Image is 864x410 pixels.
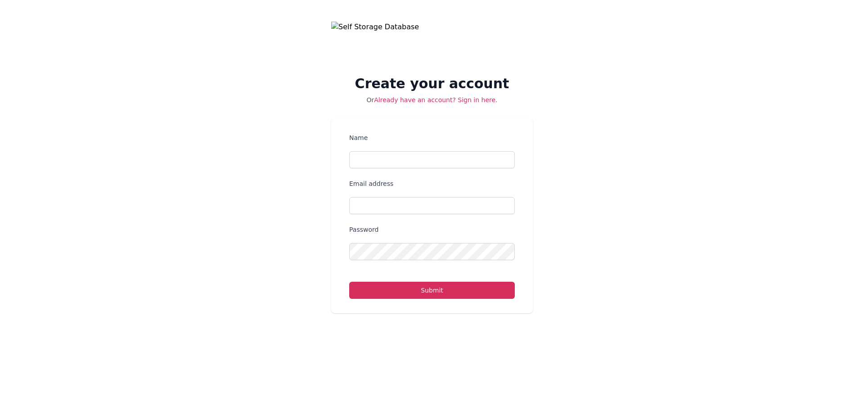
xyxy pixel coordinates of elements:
[331,22,533,65] img: Self Storage Database
[331,76,533,92] h2: Create your account
[374,96,497,104] a: Already have an account? Sign in here.
[349,282,515,299] button: Submit
[349,225,515,234] label: Password
[331,95,533,104] p: Or
[349,179,515,188] label: Email address
[349,133,515,142] label: Name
